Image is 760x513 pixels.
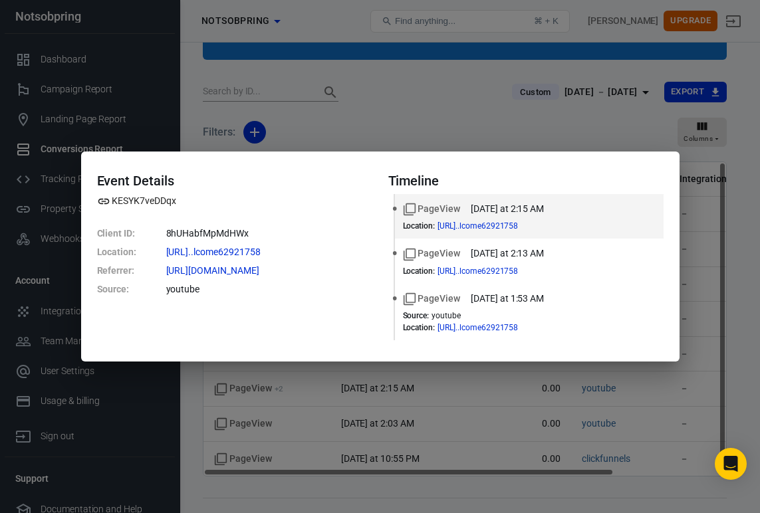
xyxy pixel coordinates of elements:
dt: Source : [97,280,164,298]
dt: Location : [403,221,436,231]
time: 2025-09-22T01:53:20+02:00 [471,292,544,306]
span: https://www.notsoboringcpa.com/welcome62921758 [438,324,542,332]
dt: Location : [97,243,164,261]
h4: Timeline [388,173,664,189]
span: https://www.notsoboringcpa.com/welcome62921758 [438,267,542,275]
span: Standard event name [403,202,461,216]
dd: youtube [166,280,372,298]
div: Open Intercom Messenger [715,448,747,480]
dd: https://www.notsoboringcpa.com/welcome62921758 [166,243,372,261]
dt: Client ID : [97,224,164,243]
dd: 8hUHabfMpMdHWx [166,224,372,243]
time: 2025-09-22T02:15:39+02:00 [471,202,544,216]
dt: Location : [403,323,436,332]
span: https://www.youtube.com/ [166,266,283,275]
span: youtube [432,311,461,320]
time: 2025-09-22T02:13:50+02:00 [471,247,544,260]
dt: Location : [403,266,436,276]
span: Property [97,194,176,208]
dd: https://www.youtube.com/ [166,261,372,280]
span: https://www.notsoboringcpa.com/welcome62921758 [166,247,285,256]
dt: Referrer : [97,261,164,280]
span: Standard event name [403,247,461,260]
span: https://www.notsoboringcpa.com/welcome62921758 [438,222,542,230]
dt: Source : [403,311,430,320]
h4: Event Details [97,173,372,189]
span: Standard event name [403,292,461,306]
